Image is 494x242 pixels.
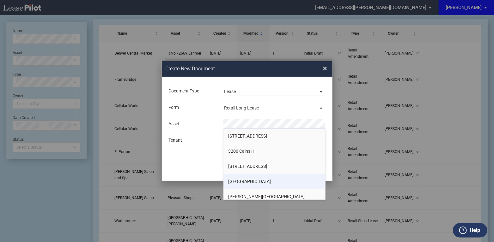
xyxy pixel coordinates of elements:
div: Document Type [165,88,220,94]
md-select: Document Type: Lease [223,86,326,96]
div: Tenant [165,137,220,144]
div: Lease [224,89,236,94]
div: Retail Long Lease [224,105,259,110]
li: [STREET_ADDRESS] [223,128,326,144]
span: × [323,63,327,74]
li: [PERSON_NAME][GEOGRAPHIC_DATA] [223,189,326,204]
md-dialog: Create New ... [162,61,332,181]
span: [PERSON_NAME][GEOGRAPHIC_DATA] [228,194,305,199]
span: [STREET_ADDRESS] [228,133,267,139]
span: [STREET_ADDRESS] [228,164,267,169]
label: Help [470,226,480,234]
span: [GEOGRAPHIC_DATA] [228,179,271,184]
span: 3200 Cains Hill [228,149,257,154]
li: 3200 Cains Hill [223,144,326,159]
md-select: Lease Form: Retail Long Lease [223,103,326,112]
div: Asset [165,121,220,127]
div: Form [165,104,220,111]
li: [GEOGRAPHIC_DATA] [223,174,326,189]
li: [STREET_ADDRESS] [223,159,326,174]
h2: Create New Document [166,65,300,72]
